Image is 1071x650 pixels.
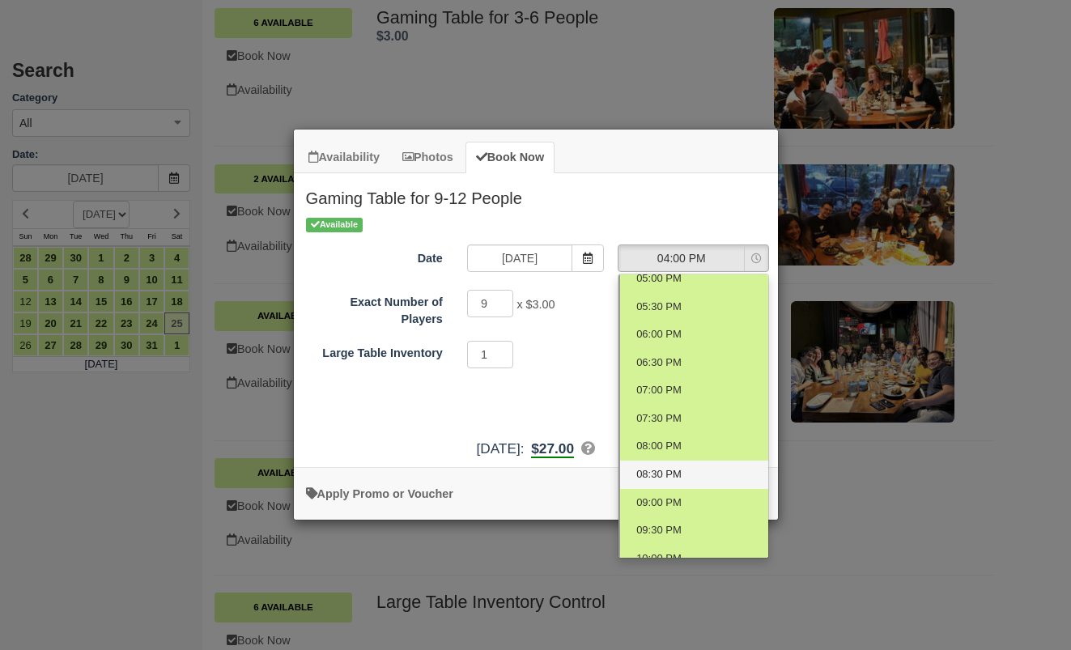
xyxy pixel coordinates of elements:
span: [DATE] [476,440,520,457]
span: 04:00 PM [618,250,744,266]
div: Item Modal [294,173,778,459]
label: Large Table Inventory [294,339,455,362]
b: $27.00 [531,440,574,458]
label: Exact Number of Players [294,288,455,327]
span: 10:00 PM [636,551,682,567]
label: Date [294,244,455,267]
span: 07:00 PM [636,383,682,398]
a: Apply Voucher [306,487,453,500]
span: Available [306,218,363,232]
span: 06:30 PM [636,355,682,371]
a: Photos [392,142,464,173]
span: 06:00 PM [636,327,682,342]
h2: Gaming Table for 9-12 People [294,173,778,215]
input: Exact Number of Players [467,290,514,317]
span: x $3.00 [516,298,555,311]
span: 09:30 PM [636,523,682,538]
input: Large Table Inventory [467,341,514,368]
div: : [294,439,778,459]
a: Book Now [465,142,555,173]
a: Availability [298,142,390,173]
span: 09:00 PM [636,495,682,511]
span: 05:30 PM [636,300,682,315]
span: 08:00 PM [636,439,682,454]
span: 07:30 PM [636,411,682,427]
span: 05:00 PM [636,271,682,287]
span: 08:30 PM [636,467,682,482]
